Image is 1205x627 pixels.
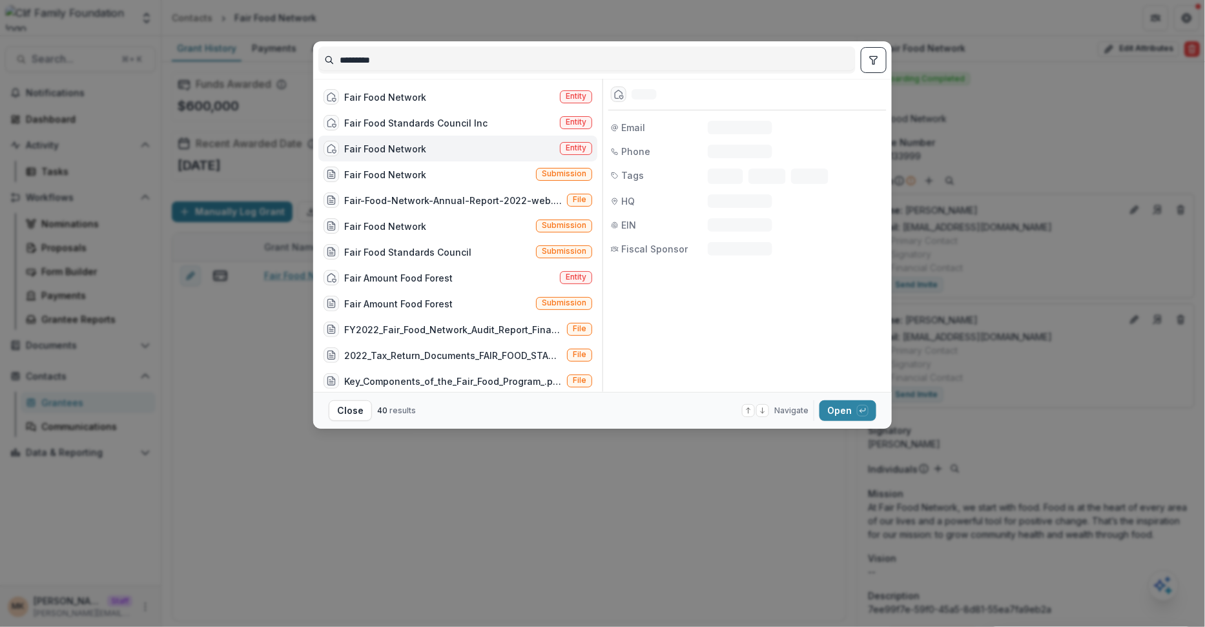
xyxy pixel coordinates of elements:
div: Fair Food Network [344,220,426,233]
button: Close [329,400,372,421]
span: File [573,324,586,333]
span: results [389,406,416,415]
div: Fair Amount Food Forest [344,271,453,285]
span: EIN [621,218,636,232]
span: HQ [621,194,635,208]
span: Submission [542,298,586,307]
span: Tags [621,169,644,182]
div: Fair Food Network [344,142,426,156]
div: FY2022_Fair_Food_Network_Audit_Report_Final.pdf [344,323,562,336]
div: Fair-Food-Network-Annual-Report-2022-web.pdf [344,194,562,207]
span: Entity [566,143,586,152]
span: Submission [542,221,586,230]
span: File [573,350,586,359]
span: Navigate [774,405,808,416]
span: Phone [621,145,650,158]
div: Key_Components_of_the_Fair_Food_Program_.pdf [344,375,562,388]
span: Submission [542,169,586,178]
span: File [573,376,586,385]
div: Fair Food Network [344,168,426,181]
span: Fiscal Sponsor [621,242,688,256]
div: Fair Food Network [344,90,426,104]
span: File [573,195,586,204]
div: 2022_Tax_Return_Documents_FAIR_FOOD_STANDARDS_CO.pdf [344,349,562,362]
div: Fair Food Standards Council Inc [344,116,488,130]
span: Entity [566,118,586,127]
div: Fair Amount Food Forest [344,297,453,311]
button: Open [819,400,876,421]
span: Submission [542,247,586,256]
span: 40 [377,406,387,415]
div: Fair Food Standards Council [344,245,471,259]
span: Entity [566,272,586,282]
span: Entity [566,92,586,101]
button: toggle filters [861,47,887,73]
span: Email [621,121,645,134]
